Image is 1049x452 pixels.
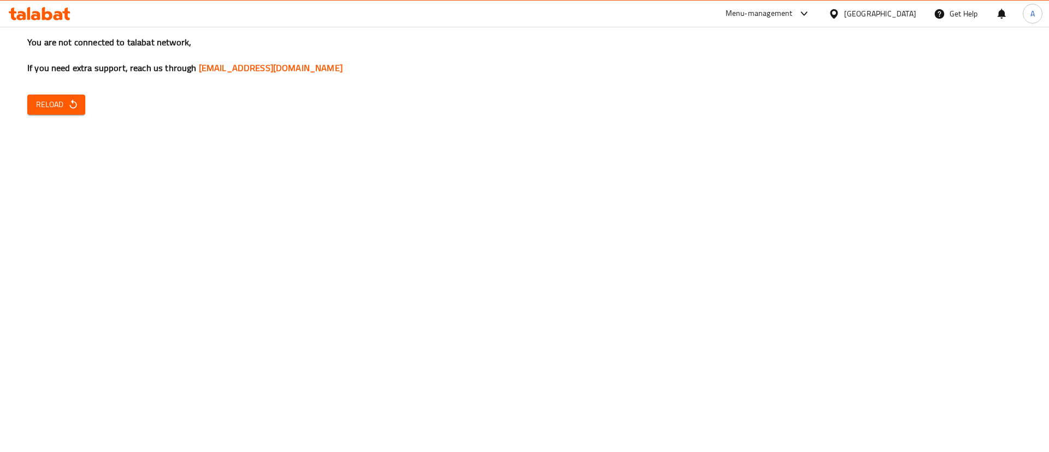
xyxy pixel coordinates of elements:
div: [GEOGRAPHIC_DATA] [844,8,916,20]
h3: You are not connected to talabat network, If you need extra support, reach us through [27,36,1022,74]
button: Reload [27,95,85,115]
div: Menu-management [726,7,793,20]
span: Reload [36,98,76,111]
a: [EMAIL_ADDRESS][DOMAIN_NAME] [199,60,343,76]
span: A [1030,8,1035,20]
